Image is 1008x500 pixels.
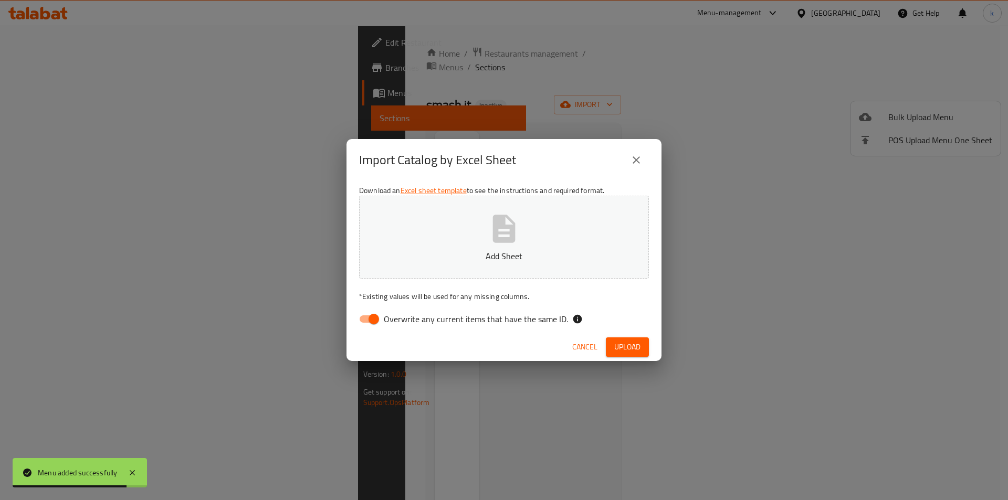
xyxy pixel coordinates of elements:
[359,196,649,279] button: Add Sheet
[624,147,649,173] button: close
[384,313,568,325] span: Overwrite any current items that have the same ID.
[359,152,516,168] h2: Import Catalog by Excel Sheet
[572,314,583,324] svg: If the overwrite option isn't selected, then the items that match an existing ID will be ignored ...
[38,467,118,478] div: Menu added successfully
[614,341,640,354] span: Upload
[375,250,633,262] p: Add Sheet
[572,341,597,354] span: Cancel
[568,337,602,357] button: Cancel
[346,181,661,333] div: Download an to see the instructions and required format.
[606,337,649,357] button: Upload
[401,184,467,197] a: Excel sheet template
[359,291,649,302] p: Existing values will be used for any missing columns.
